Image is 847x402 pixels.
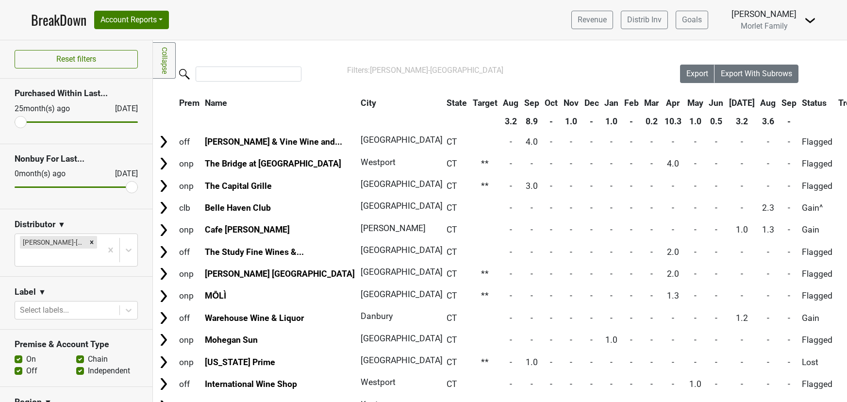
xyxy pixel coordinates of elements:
th: Jun: activate to sort column ascending [706,94,726,112]
th: 1.0 [602,113,621,130]
span: - [630,313,632,323]
img: Arrow right [156,179,171,193]
th: - [543,113,561,130]
span: - [550,159,552,168]
span: [GEOGRAPHIC_DATA] [361,334,443,343]
span: CT [447,379,457,389]
span: - [672,357,674,367]
span: [GEOGRAPHIC_DATA] [361,289,443,299]
a: BreakDown [31,10,86,30]
td: Flagged [800,175,835,196]
span: - [570,269,572,279]
h3: Label [15,287,36,297]
span: - [672,313,674,323]
span: - [590,159,593,168]
td: onp [177,219,202,240]
span: - [650,203,653,213]
span: - [650,269,653,279]
span: - [531,203,533,213]
span: - [510,159,512,168]
span: - [715,159,717,168]
span: - [510,291,512,301]
a: Mohegan Sun [205,335,258,345]
span: - [510,247,512,257]
span: - [550,181,552,191]
td: onp [177,175,202,196]
th: Nov: activate to sort column ascending [561,94,581,112]
span: - [694,137,697,147]
span: - [767,335,769,345]
span: - [550,137,552,147]
th: 3.2 [500,113,521,130]
span: - [788,357,790,367]
span: - [715,225,717,234]
span: - [630,247,632,257]
td: Flagged [800,153,835,174]
td: onp [177,352,202,372]
a: Goals [676,11,708,29]
span: - [767,181,769,191]
span: 2.0 [667,269,679,279]
span: Westport [361,157,396,167]
span: CT [447,269,457,279]
span: 3.0 [526,181,538,191]
span: - [590,269,593,279]
span: - [531,291,533,301]
span: 1.3 [667,291,679,301]
span: - [531,313,533,323]
span: Target [473,98,498,108]
span: - [788,247,790,257]
th: &nbsp;: activate to sort column ascending [154,94,176,112]
td: Flagged [800,131,835,152]
span: [GEOGRAPHIC_DATA] [361,179,443,189]
th: Jan: activate to sort column ascending [602,94,621,112]
td: Lost [800,352,835,372]
img: Dropdown Menu [804,15,816,26]
img: Arrow right [156,311,171,325]
a: Collapse [153,42,176,79]
a: Revenue [571,11,613,29]
td: onp [177,285,202,306]
span: - [715,203,717,213]
td: onp [177,153,202,174]
span: - [531,247,533,257]
span: - [715,181,717,191]
span: - [590,203,593,213]
span: - [610,291,613,301]
span: CT [447,313,457,323]
span: CT [447,225,457,234]
label: Chain [88,353,108,365]
img: Arrow right [156,134,171,149]
span: - [510,181,512,191]
span: - [570,159,572,168]
span: - [550,203,552,213]
span: - [767,159,769,168]
span: - [570,247,572,257]
span: - [788,203,790,213]
span: - [715,313,717,323]
span: - [550,225,552,234]
span: - [630,181,632,191]
th: Feb: activate to sort column ascending [622,94,641,112]
a: Cafe [PERSON_NAME] [205,225,290,234]
span: - [630,291,632,301]
th: Apr: activate to sort column ascending [662,94,684,112]
span: - [741,269,743,279]
th: - [582,113,601,130]
th: Sep: activate to sort column ascending [522,94,542,112]
a: Warehouse Wine & Liquor [205,313,304,323]
th: 1.0 [561,113,581,130]
span: - [741,247,743,257]
span: - [590,225,593,234]
span: - [715,137,717,147]
span: 1.0 [526,357,538,367]
th: Aug: activate to sort column ascending [500,94,521,112]
span: Status [802,98,827,108]
span: CT [447,335,457,345]
label: On [26,353,36,365]
button: Export [680,65,715,83]
td: Gain [800,307,835,328]
span: - [510,379,512,389]
th: - [779,113,799,130]
span: Export With Subrows [721,69,792,78]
